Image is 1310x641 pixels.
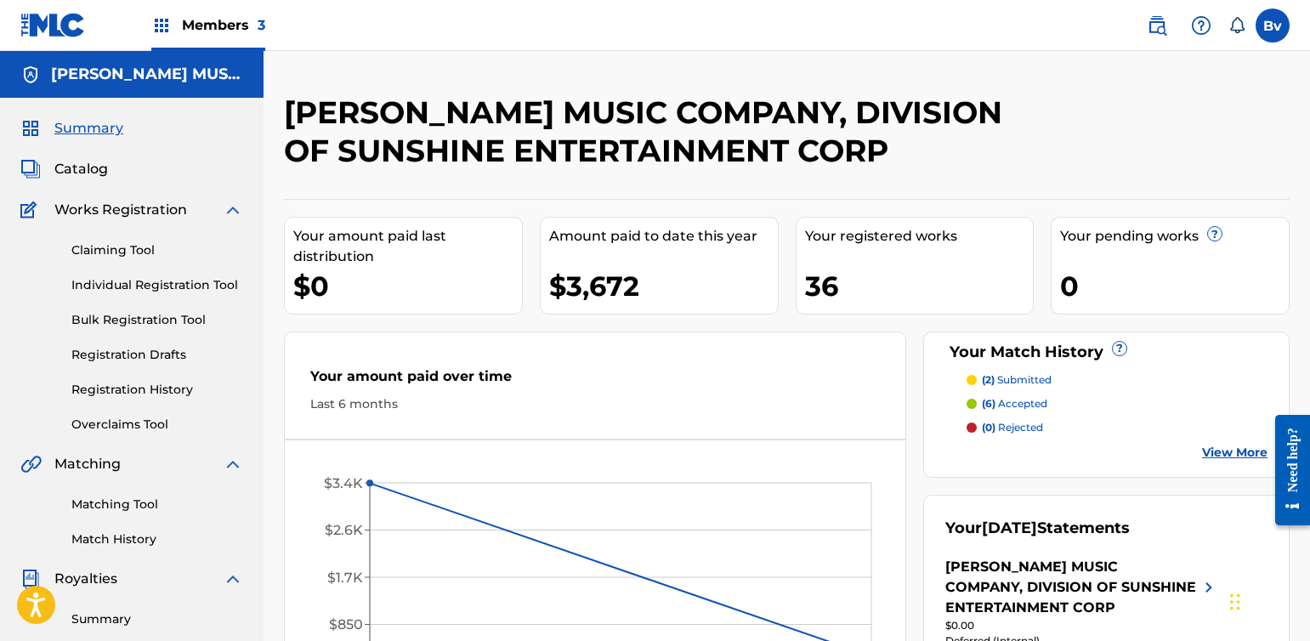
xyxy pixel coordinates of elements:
a: View More [1202,444,1267,462]
span: (6) [982,397,995,410]
span: Members [182,15,265,35]
span: Catalog [54,159,108,179]
div: Notifications [1228,17,1245,34]
a: Registration History [71,381,243,399]
div: 0 [1060,267,1289,305]
iframe: Resource Center [1262,400,1310,541]
div: $0 [293,267,522,305]
span: (0) [982,421,995,434]
div: Your registered works [805,226,1034,247]
span: ? [1208,227,1222,241]
a: Matching Tool [71,496,243,513]
a: SummarySummary [20,118,123,139]
span: 3 [258,17,265,33]
a: Individual Registration Tool [71,276,243,294]
div: Your Statements [945,517,1130,540]
img: right chevron icon [1199,557,1219,618]
div: Last 6 months [310,395,880,413]
img: Royalties [20,569,41,589]
h5: SCULLY MUSIC COMPANY, DIVISION OF SUNSHINE ENTERTAINMENT CORP [51,65,243,84]
img: Top Rightsholders [151,15,172,36]
a: Summary [71,610,243,628]
div: Your Match History [945,341,1267,364]
span: Works Registration [54,200,187,220]
span: Summary [54,118,123,139]
tspan: $1.7K [327,570,363,586]
a: Public Search [1140,9,1174,43]
div: [PERSON_NAME] MUSIC COMPANY, DIVISION OF SUNSHINE ENTERTAINMENT CORP [945,557,1199,618]
span: Matching [54,454,121,474]
div: User Menu [1256,9,1290,43]
div: Amount paid to date this year [549,226,778,247]
div: Chatwidget [1225,559,1310,641]
span: (2) [982,373,995,386]
a: Bulk Registration Tool [71,311,243,329]
img: Accounts [20,65,41,85]
img: Summary [20,118,41,139]
img: expand [223,569,243,589]
img: search [1147,15,1167,36]
p: accepted [982,396,1047,411]
a: Registration Drafts [71,346,243,364]
span: [DATE] [982,519,1037,537]
tspan: $3.4K [324,475,363,491]
p: rejected [982,420,1043,435]
img: Works Registration [20,200,43,220]
img: help [1191,15,1211,36]
a: (0) rejected [967,420,1267,435]
tspan: $850 [329,616,363,632]
img: Matching [20,454,42,474]
img: expand [223,454,243,474]
div: 36 [805,267,1034,305]
div: Slepen [1230,576,1240,627]
tspan: $2.6K [325,522,363,538]
div: Your amount paid last distribution [293,226,522,267]
img: MLC Logo [20,13,86,37]
a: Overclaims Tool [71,416,243,434]
a: Match History [71,530,243,548]
div: $0.00 [945,618,1219,633]
a: (2) submitted [967,372,1267,388]
a: Claiming Tool [71,241,243,259]
div: $3,672 [549,267,778,305]
a: (6) accepted [967,396,1267,411]
img: expand [223,200,243,220]
div: Help [1184,9,1218,43]
iframe: Chat Widget [1225,559,1310,641]
span: Royalties [54,569,117,589]
div: Your amount paid over time [310,366,880,395]
span: ? [1113,342,1126,355]
img: Catalog [20,159,41,179]
div: Your pending works [1060,226,1289,247]
h2: [PERSON_NAME] MUSIC COMPANY, DIVISION OF SUNSHINE ENTERTAINMENT CORP [284,94,1058,170]
a: CatalogCatalog [20,159,108,179]
p: submitted [982,372,1052,388]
